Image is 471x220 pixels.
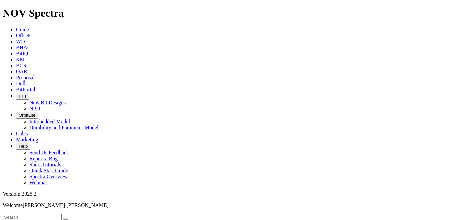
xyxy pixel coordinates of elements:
a: KM [16,57,25,62]
span: Help [19,144,28,149]
a: Dulls [16,81,28,86]
a: NPD [29,106,40,111]
a: WD [16,39,25,44]
a: Calcs [16,131,28,136]
a: Quick Start Guide [29,168,68,173]
a: Durability and Parameter Model [29,125,99,130]
a: Spectra Overview [29,174,68,179]
a: BitIQ [16,51,28,56]
a: Guide [16,27,29,32]
a: BitPortal [16,87,35,92]
button: Help [16,143,30,150]
a: BCR [16,63,27,68]
button: OrbitLite [16,112,38,119]
span: FTT [19,94,27,99]
a: Send Us Feedback [29,150,69,155]
a: OAR [16,69,27,74]
a: Marketing [16,137,38,142]
button: FTT [16,93,29,100]
a: Offsets [16,33,31,38]
p: Welcome [3,202,468,208]
div: Version: 2025.2 [3,191,468,197]
a: BHAs [16,45,29,50]
a: Report a Bug [29,156,58,161]
a: Interbedded Model [29,119,70,124]
a: New Bit Designs [29,100,66,105]
a: Short Tutorials [29,162,61,167]
span: [PERSON_NAME] [PERSON_NAME] [23,202,109,208]
h1: NOV Spectra [3,7,468,19]
a: Webinar [29,180,47,185]
span: OrbitLite [19,113,35,118]
a: Proposal [16,75,35,80]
